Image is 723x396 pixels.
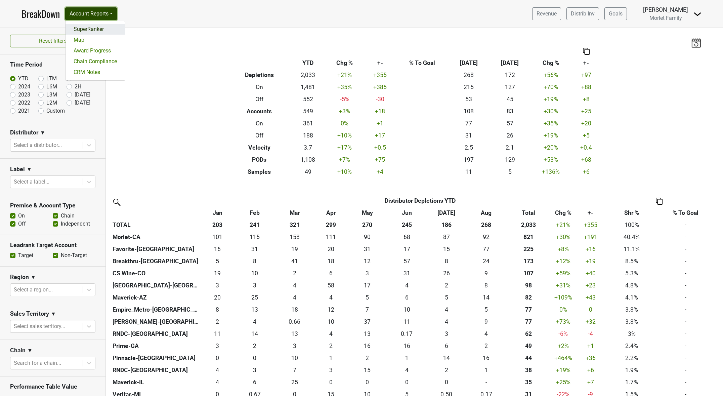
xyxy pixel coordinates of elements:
th: 225.078 [506,243,551,255]
td: - [658,255,713,267]
label: 2024 [18,83,30,91]
td: 16 [200,243,235,255]
th: +- [364,57,396,69]
td: 8.334 [235,255,274,267]
th: 2,033 [506,219,551,231]
span: ▼ [51,310,56,318]
div: 19 [276,245,313,253]
th: +-: activate to sort column ascending [576,207,606,219]
div: 115 [237,233,273,241]
img: filter [111,196,122,207]
th: [DATE] [489,57,530,69]
td: 68 [387,231,426,243]
td: 53 [448,93,489,105]
div: 31 [349,245,385,253]
td: +8 [571,93,601,105]
label: 2023 [18,91,30,99]
th: Depletions [228,69,291,81]
td: 4.1% [606,291,658,304]
td: 3.7 [291,142,325,154]
td: 1.667 [427,279,466,291]
td: 4 [314,291,348,304]
th: Apr: activate to sort column ascending [314,207,348,219]
td: 58.333 [314,279,348,291]
td: +19 % [530,93,571,105]
td: 552 [291,93,325,105]
td: 19.333 [275,243,314,255]
td: - [658,279,713,291]
td: +136 % [530,166,571,178]
td: +12 % [551,255,576,267]
td: 188 [291,129,325,142]
th: Off [228,93,291,105]
th: &nbsp;: activate to sort column ascending [111,207,200,219]
th: 186 [427,219,466,231]
td: 3.167 [348,267,387,279]
a: CRM Notes [66,67,125,78]
td: 5 [489,166,530,178]
th: Morlet-CA [111,231,200,243]
td: +68 [571,154,601,166]
div: 16 [202,245,233,253]
div: 6 [316,269,346,278]
th: Chg % [325,57,364,69]
td: 13.667 [466,291,506,304]
h3: Distributor [10,129,38,136]
h3: Sales Territory [10,310,49,317]
div: 4 [388,281,425,290]
td: 45 [489,93,530,105]
div: 2 [276,269,313,278]
td: -30 [364,93,396,105]
td: 31.331 [387,267,426,279]
td: 90 [348,231,387,243]
div: 9 [468,269,505,278]
div: 8 [428,257,465,266]
th: [DATE] [448,57,489,69]
th: Jul: activate to sort column ascending [427,207,466,219]
td: - [658,219,713,231]
th: Velocity [228,142,291,154]
div: 82 [508,293,549,302]
label: Target [18,251,33,260]
div: 5 [428,293,465,302]
div: 4 [316,293,346,302]
td: 197 [448,154,489,166]
td: +20 % [530,142,571,154]
td: 16.667 [348,279,387,291]
td: 157.5 [275,231,314,243]
td: 4.666 [200,255,235,267]
td: 6.001 [387,291,426,304]
div: 8 [237,257,273,266]
div: 90 [349,233,385,241]
th: Chg %: activate to sort column ascending [551,207,576,219]
td: +7 % [325,154,364,166]
td: +0.4 [571,142,601,154]
td: +56 % [530,69,571,81]
td: 77 [448,117,489,129]
td: 2 [275,267,314,279]
div: +191 [577,233,604,241]
a: Chain Compliance [66,56,125,67]
th: 173.089 [506,255,551,267]
td: +5 [571,129,601,142]
td: 18.834 [200,267,235,279]
td: +10 % [325,166,364,178]
label: [DATE] [75,91,90,99]
td: 4.8% [606,279,658,291]
div: +40 [577,269,604,278]
div: 5 [349,293,385,302]
th: 268 [466,219,506,231]
td: 3.833 [275,291,314,304]
div: 2 [428,281,465,290]
label: L6M [46,83,57,91]
td: +75 [364,154,396,166]
div: +16 [577,245,604,253]
div: 31 [388,269,425,278]
th: 321 [275,219,314,231]
img: Copy to clipboard [583,48,590,55]
td: 215 [448,81,489,93]
th: On [228,117,291,129]
td: 3.334 [235,279,274,291]
th: Jun: activate to sort column ascending [387,207,426,219]
td: +6 [571,166,601,178]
